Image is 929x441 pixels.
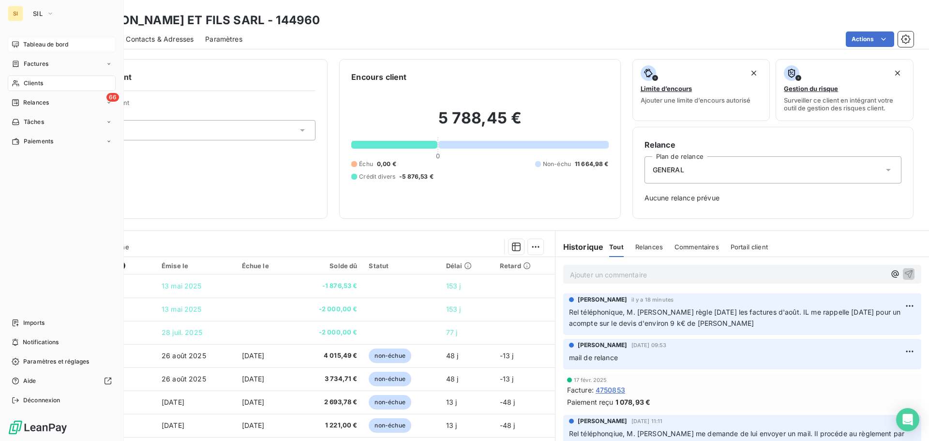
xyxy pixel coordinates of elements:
span: Ajouter une limite d’encours autorisé [641,96,750,104]
span: -48 j [500,398,515,406]
span: Aucune relance prévue [644,193,901,203]
span: Propriétés Client [78,99,315,112]
span: -2 000,00 € [297,304,357,314]
span: [DATE] [242,375,265,383]
span: Relances [23,98,49,107]
span: Tableau de bord [23,40,68,49]
span: Notifications [23,338,59,347]
button: Limite d’encoursAjouter une limite d’encours autorisé [632,59,770,121]
span: -5 876,53 € [399,172,434,181]
span: Aide [23,377,36,385]
span: [PERSON_NAME] [578,341,628,350]
span: non-échue [369,372,411,386]
span: 3 734,71 € [297,374,357,384]
span: non-échue [369,418,411,433]
span: 13 j [446,421,457,429]
h3: [PERSON_NAME] ET FILS SARL - 144960 [85,12,320,29]
span: 2 693,78 € [297,397,357,407]
span: [DATE] [242,421,265,429]
span: Contacts & Adresses [126,34,194,44]
div: SI [8,6,23,21]
span: il y a 18 minutes [631,297,674,303]
span: 48 j [446,351,459,360]
span: 13 mai 2025 [162,305,202,313]
span: -2 000,00 € [297,328,357,337]
h6: Informations client [59,71,315,83]
span: 11 664,98 € [575,160,609,168]
h6: Relance [644,139,901,151]
span: Paiements [24,137,53,146]
span: 1 221,00 € [297,421,357,430]
span: 0 [436,152,440,160]
span: 4 015,49 € [297,351,357,361]
span: Paramètres [205,34,242,44]
span: GENERAL [653,165,684,175]
span: Surveiller ce client en intégrant votre outil de gestion des risques client. [784,96,905,112]
span: 153 j [446,282,461,290]
span: 66 [106,93,119,102]
span: [DATE] [242,398,265,406]
span: Factures [24,60,48,68]
h6: Encours client [351,71,406,83]
span: 17 févr. 2025 [574,377,607,383]
span: Rel téléphonique, M. [PERSON_NAME] règle [DATE] les factures d'août. IL me rappelle [DATE] pour u... [569,308,903,327]
span: [DATE] 11:11 [631,418,663,424]
span: 13 j [446,398,457,406]
span: 1 078,93 € [615,397,651,407]
button: Actions [846,31,894,47]
span: Déconnexion [23,396,60,405]
span: 77 j [446,328,458,336]
span: mail de relance [569,353,618,362]
div: Solde dû [297,262,357,270]
h2: 5 788,45 € [351,108,608,137]
span: -1 876,53 € [297,281,357,291]
span: Paiement reçu [567,397,614,407]
span: 48 j [446,375,459,383]
span: SIL [33,10,43,17]
span: 28 juil. 2025 [162,328,202,336]
span: [DATE] 09:53 [631,342,667,348]
span: [PERSON_NAME] [578,295,628,304]
span: [DATE] [242,351,265,360]
span: 0,00 € [377,160,396,168]
div: Émise le [162,262,230,270]
span: Imports [23,319,45,327]
span: Portail client [731,243,768,251]
span: 4750853 [596,385,625,395]
span: Facture : [567,385,594,395]
span: -48 j [500,421,515,429]
span: Échu [359,160,373,168]
h6: Historique [555,241,604,253]
span: 13 mai 2025 [162,282,202,290]
span: Tâches [24,118,44,126]
span: Crédit divers [359,172,395,181]
img: Logo LeanPay [8,420,68,435]
span: Limite d’encours [641,85,692,92]
span: non-échue [369,395,411,410]
span: Relances [635,243,663,251]
div: Open Intercom Messenger [896,408,919,431]
span: Non-échu [543,160,571,168]
a: Aide [8,373,116,389]
span: Paramètres et réglages [23,357,89,366]
span: [DATE] [162,398,184,406]
div: Statut [369,262,434,270]
span: [DATE] [162,421,184,429]
button: Gestion du risqueSurveiller ce client en intégrant votre outil de gestion des risques client. [776,59,914,121]
div: Retard [500,262,549,270]
span: non-échue [369,349,411,363]
span: Commentaires [674,243,719,251]
span: Tout [609,243,624,251]
span: Gestion du risque [784,85,838,92]
span: [PERSON_NAME] [578,417,628,426]
div: Délai [446,262,488,270]
span: 26 août 2025 [162,351,206,360]
span: 26 août 2025 [162,375,206,383]
span: -13 j [500,375,514,383]
div: Échue le [242,262,286,270]
span: Clients [24,79,43,88]
span: 153 j [446,305,461,313]
span: -13 j [500,351,514,360]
